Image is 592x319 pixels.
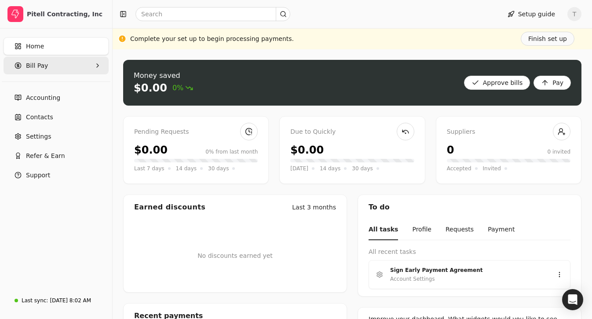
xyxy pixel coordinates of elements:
button: T [567,7,581,21]
a: Last sync:[DATE] 8:02 AM [4,293,109,308]
input: Search [135,7,290,21]
span: 14 days [176,164,197,173]
div: Money saved [134,70,193,81]
div: $0.00 [134,142,168,158]
div: To do [358,195,581,220]
span: 30 days [208,164,229,173]
button: All tasks [369,220,398,240]
div: 0 [447,142,454,158]
span: Settings [26,132,51,141]
div: Due to Quickly [290,127,414,137]
span: Accepted [447,164,471,173]
div: No discounts earned yet [197,237,273,275]
div: Earned discounts [134,202,205,213]
a: Accounting [4,89,109,106]
div: Suppliers [447,127,570,137]
a: Contacts [4,108,109,126]
button: Approve bills [464,76,530,90]
span: Support [26,171,50,180]
span: 14 days [320,164,340,173]
button: Bill Pay [4,57,109,74]
button: Refer & Earn [4,147,109,165]
div: Pitell Contracting, Inc [27,10,105,18]
span: Last 7 days [134,164,164,173]
span: Home [26,42,44,51]
span: Accounting [26,93,60,103]
div: $0.00 [290,142,324,158]
div: Last 3 months [292,203,336,212]
button: Profile [412,220,431,240]
span: [DATE] [290,164,308,173]
a: Settings [4,128,109,145]
div: 0% from last month [205,148,258,156]
div: Pending Requests [134,127,258,137]
div: Account Settings [390,275,435,283]
div: [DATE] 8:02 AM [50,297,91,304]
span: 0% [172,83,193,93]
div: Complete your set up to begin processing payments. [130,34,294,44]
button: Requests [446,220,474,240]
button: Pay [534,76,571,90]
div: All recent tasks [369,247,570,257]
div: $0.00 [134,81,167,95]
button: Setup guide [501,7,562,21]
span: Bill Pay [26,61,48,70]
div: Sign Early Payment Agreement [390,266,542,275]
a: Home [4,37,109,55]
button: Payment [488,220,515,240]
span: 30 days [352,164,373,173]
div: Last sync: [22,297,48,304]
div: 0 invited [547,148,570,156]
button: Finish set up [521,32,574,46]
div: Open Intercom Messenger [562,289,583,310]
button: Support [4,166,109,184]
span: Refer & Earn [26,151,65,161]
span: Invited [483,164,501,173]
span: Contacts [26,113,53,122]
